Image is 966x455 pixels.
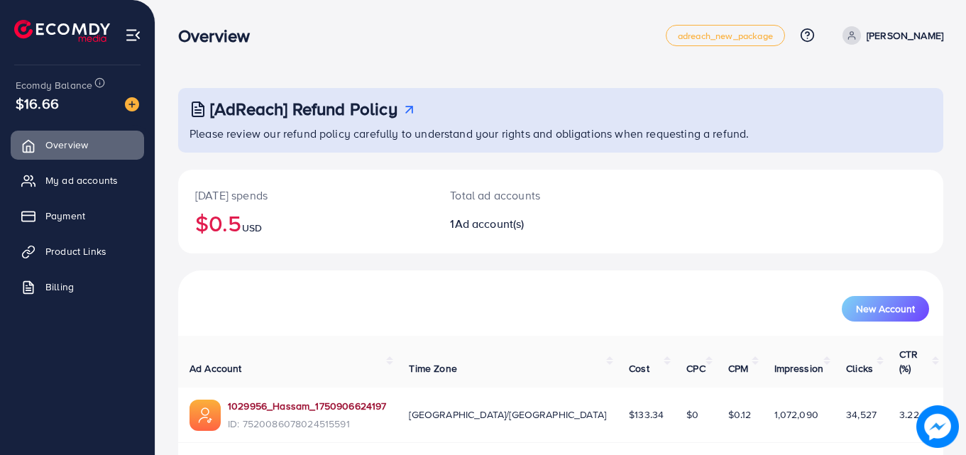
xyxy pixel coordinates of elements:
p: [PERSON_NAME] [867,27,943,44]
span: New Account [856,304,915,314]
span: Ad account(s) [455,216,525,231]
a: Billing [11,273,144,301]
p: Please review our refund policy carefully to understand your rights and obligations when requesti... [190,125,935,142]
img: image [916,405,959,448]
h2: $0.5 [195,209,416,236]
span: $0 [686,407,698,422]
span: Ecomdy Balance [16,78,92,92]
p: [DATE] spends [195,187,416,204]
span: $133.34 [629,407,664,422]
img: logo [14,20,110,42]
span: USD [242,221,262,235]
span: $16.66 [16,93,59,114]
span: [GEOGRAPHIC_DATA]/[GEOGRAPHIC_DATA] [409,407,606,422]
span: Ad Account [190,361,242,375]
a: Product Links [11,237,144,265]
img: ic-ads-acc.e4c84228.svg [190,400,221,431]
span: Billing [45,280,74,294]
a: 1029956_Hassam_1750906624197 [228,399,386,413]
a: Overview [11,131,144,159]
span: Payment [45,209,85,223]
span: Overview [45,138,88,152]
img: menu [125,27,141,43]
span: Time Zone [409,361,456,375]
span: Clicks [846,361,873,375]
span: 3.22 [899,407,919,422]
a: [PERSON_NAME] [837,26,943,45]
span: $0.12 [728,407,752,422]
span: My ad accounts [45,173,118,187]
span: CPC [686,361,705,375]
span: 34,527 [846,407,877,422]
span: CTR (%) [899,347,918,375]
span: Product Links [45,244,106,258]
span: 1,072,090 [774,407,818,422]
a: Payment [11,202,144,230]
a: My ad accounts [11,166,144,194]
button: New Account [842,296,929,322]
span: Cost [629,361,649,375]
h2: 1 [450,217,608,231]
span: adreach_new_package [678,31,773,40]
a: adreach_new_package [666,25,785,46]
h3: Overview [178,26,261,46]
span: Impression [774,361,824,375]
img: image [125,97,139,111]
span: CPM [728,361,748,375]
span: ID: 7520086078024515591 [228,417,386,431]
h3: [AdReach] Refund Policy [210,99,397,119]
p: Total ad accounts [450,187,608,204]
